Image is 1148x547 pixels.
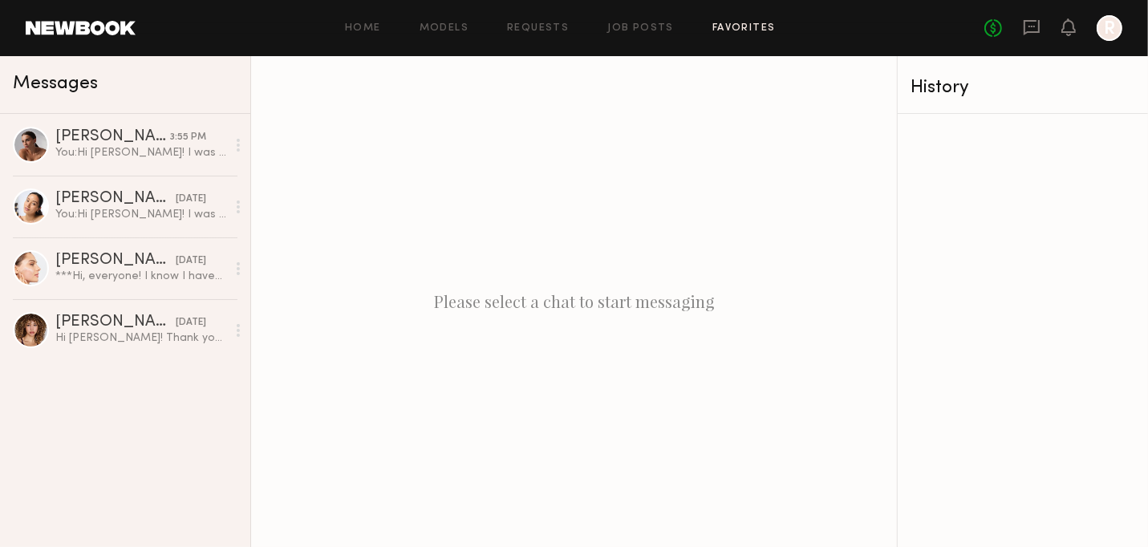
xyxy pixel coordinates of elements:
div: [PERSON_NAME] [55,129,170,145]
div: [DATE] [176,315,206,330]
div: History [911,79,1135,97]
div: You: Hi [PERSON_NAME]! I was wondering if you were available the week of [DATE] potentially for a... [55,145,226,160]
div: [DATE] [176,192,206,207]
div: You: Hi [PERSON_NAME]! I was wondering if you were available the week of [DATE] potentially for a... [55,207,226,222]
span: Messages [13,75,98,93]
a: Models [420,23,469,34]
a: Home [345,23,381,34]
div: ***Hi, everyone! I know I haven’t actually completed the job yet but I believe I have to submit h... [55,269,226,284]
div: [PERSON_NAME] [55,191,176,207]
div: Please select a chat to start messaging [251,56,897,547]
div: [DATE] [176,253,206,269]
a: Job Posts [607,23,674,34]
div: 3:55 PM [170,130,206,145]
div: [PERSON_NAME] [55,314,176,330]
a: Requests [507,23,569,34]
div: Hi [PERSON_NAME]! Thank you for letting me know, I appreciate your time and consideration x [55,330,226,346]
a: R [1097,15,1122,41]
a: Favorites [712,23,776,34]
div: [PERSON_NAME] [55,253,176,269]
